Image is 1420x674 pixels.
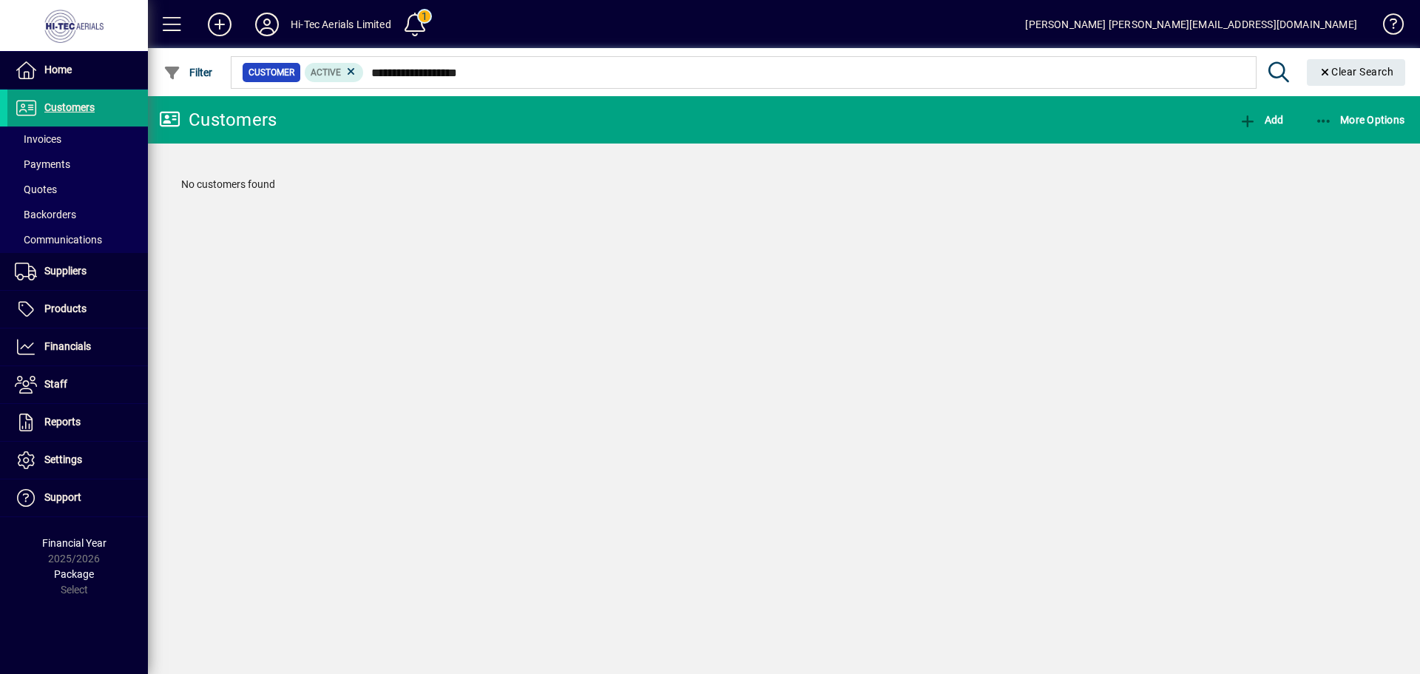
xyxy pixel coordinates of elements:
[7,442,148,479] a: Settings
[248,65,294,80] span: Customer
[42,537,106,549] span: Financial Year
[44,378,67,390] span: Staff
[1235,107,1287,133] button: Add
[1311,107,1409,133] button: More Options
[7,202,148,227] a: Backorders
[1025,13,1357,36] div: [PERSON_NAME] [PERSON_NAME][EMAIL_ADDRESS][DOMAIN_NAME]
[7,366,148,403] a: Staff
[44,491,81,503] span: Support
[311,67,341,78] span: Active
[1239,114,1283,126] span: Add
[15,158,70,170] span: Payments
[7,177,148,202] a: Quotes
[15,183,57,195] span: Quotes
[7,479,148,516] a: Support
[160,59,217,86] button: Filter
[159,108,277,132] div: Customers
[7,253,148,290] a: Suppliers
[15,133,61,145] span: Invoices
[163,67,213,78] span: Filter
[44,416,81,428] span: Reports
[44,64,72,75] span: Home
[44,101,95,113] span: Customers
[44,340,91,352] span: Financials
[243,11,291,38] button: Profile
[1307,59,1406,86] button: Clear
[44,454,82,465] span: Settings
[1319,66,1394,78] span: Clear Search
[291,13,391,36] div: Hi-Tec Aerials Limited
[166,162,1402,207] div: No customers found
[44,265,87,277] span: Suppliers
[7,227,148,252] a: Communications
[54,568,94,580] span: Package
[7,52,148,89] a: Home
[7,328,148,365] a: Financials
[1372,3,1402,51] a: Knowledge Base
[15,209,76,220] span: Backorders
[1315,114,1405,126] span: More Options
[7,152,148,177] a: Payments
[7,291,148,328] a: Products
[7,127,148,152] a: Invoices
[7,404,148,441] a: Reports
[15,234,102,246] span: Communications
[305,63,364,82] mat-chip: Activation Status: Active
[44,303,87,314] span: Products
[196,11,243,38] button: Add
